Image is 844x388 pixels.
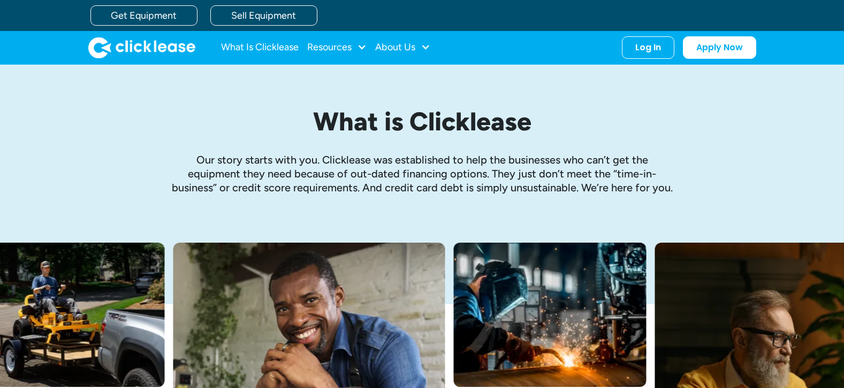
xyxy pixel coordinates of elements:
p: Our story starts with you. Clicklease was established to help the businesses who can’t get the eq... [171,153,674,195]
div: About Us [375,37,430,58]
a: Get Equipment [90,5,197,26]
a: What Is Clicklease [221,37,299,58]
div: Resources [307,37,367,58]
img: Clicklease logo [88,37,195,58]
div: Log In [635,42,661,53]
h1: What is Clicklease [171,107,674,136]
img: A welder in a large mask working on a large pipe [453,243,646,387]
a: Apply Now [683,36,756,59]
a: home [88,37,195,58]
a: Sell Equipment [210,5,317,26]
